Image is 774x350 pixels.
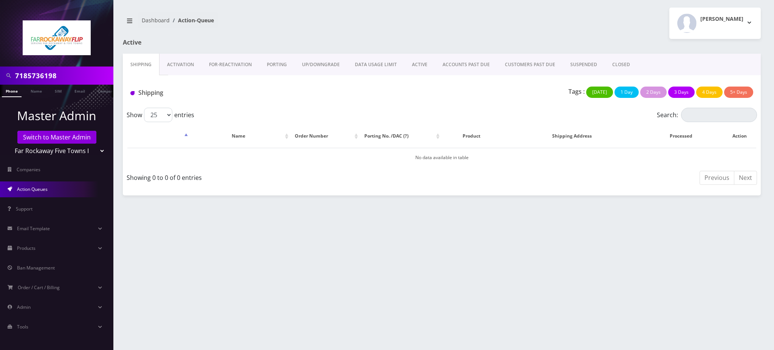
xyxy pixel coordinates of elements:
label: Search: [657,108,757,122]
button: [PERSON_NAME] [669,8,761,39]
a: Next [734,171,757,185]
a: Dashboard [142,17,170,24]
a: Activation [159,54,201,76]
span: Tools [17,324,28,330]
a: Shipping [123,54,159,76]
a: ACTIVE [404,54,435,76]
td: No data available in table [127,148,756,167]
a: Name [27,85,46,96]
h1: Active [123,39,328,46]
span: Email Template [17,225,50,232]
nav: breadcrumb [123,12,436,34]
a: Phone [2,85,22,97]
a: Switch to Master Admin [17,131,96,144]
span: Support [16,206,33,212]
a: DATA USAGE LIMIT [347,54,404,76]
a: SUSPENDED [563,54,605,76]
a: FOR-REActivation [201,54,259,76]
button: 3 Days [668,87,695,98]
span: Products [17,245,36,251]
th: Shipping Address [501,125,643,147]
span: Admin [17,304,31,310]
th: Porting No. /DAC (?): activate to sort column ascending [361,125,442,147]
th: Product [442,125,500,147]
a: ACCOUNTS PAST DUE [435,54,497,76]
input: Search in Company [15,68,111,83]
span: Ban Management [17,265,55,271]
button: 2 Days [640,87,667,98]
input: Search: [681,108,757,122]
th: : activate to sort column descending [127,125,190,147]
button: 1 Day [615,87,639,98]
span: Action Queues [17,186,48,192]
button: 4 Days [696,87,723,98]
a: UP/DOWNGRADE [294,54,347,76]
button: 5+ Days [724,87,753,98]
a: CUSTOMERS PAST DUE [497,54,563,76]
button: [DATE] [586,87,613,98]
h1: Shipping [130,89,330,96]
div: Showing 0 to 0 of 0 entries [127,170,436,182]
a: CLOSED [605,54,638,76]
p: Tags : [568,87,585,96]
img: Far Rockaway Five Towns Flip [23,20,91,55]
a: SIM [51,85,65,96]
th: Action [723,125,756,147]
th: Processed: activate to sort column ascending [644,125,722,147]
a: Company [94,85,119,96]
li: Action-Queue [170,16,214,24]
label: Show entries [127,108,194,122]
a: Previous [700,171,734,185]
span: Companies [17,166,40,173]
select: Showentries [144,108,172,122]
img: Shipping [130,91,135,95]
span: Order / Cart / Billing [18,284,60,291]
th: Order Number: activate to sort column ascending [291,125,360,147]
th: Name: activate to sort column ascending [190,125,290,147]
h2: [PERSON_NAME] [700,16,743,22]
a: Email [71,85,89,96]
a: PORTING [259,54,294,76]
